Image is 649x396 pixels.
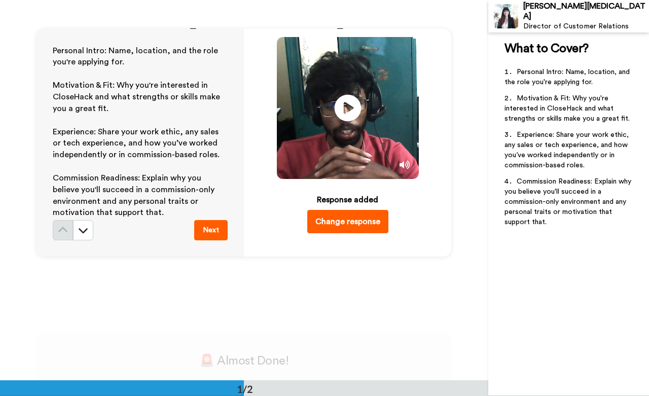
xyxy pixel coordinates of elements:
[504,43,589,55] span: What to Cover?
[53,47,220,66] span: Personal Intro: Name, location, and the role you're applying for.
[494,4,518,28] img: Profile Image
[194,220,228,240] button: Next
[504,95,630,122] span: Motivation & Fit: Why you're interested in CloseHack and what strengths or skills make you a grea...
[400,160,410,170] img: Mute/Unmute
[53,174,217,217] span: Commission Readiness: Explain why you believe you'll succeed in a commission-only environment and...
[504,178,633,226] span: Commission Readiness: Explain why you believe you'll succeed in a commission-only environment and...
[307,210,388,233] button: Change response
[221,382,269,396] div: 1/2
[504,131,631,169] span: Experience: Share your work ethic, any sales or tech experience, and how you’ve worked independen...
[523,22,648,31] div: Director of Customer Relations
[317,194,378,206] div: Response added
[53,81,222,113] span: Motivation & Fit: Why you're interested in CloseHack and what strengths or skills make you a grea...
[523,2,648,21] div: [PERSON_NAME][MEDICAL_DATA]
[504,68,632,86] span: Personal Intro: Name, location, and the role you're applying for.
[53,128,221,159] span: Experience: Share your work ethic, any sales or tech experience, and how you’ve worked independen...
